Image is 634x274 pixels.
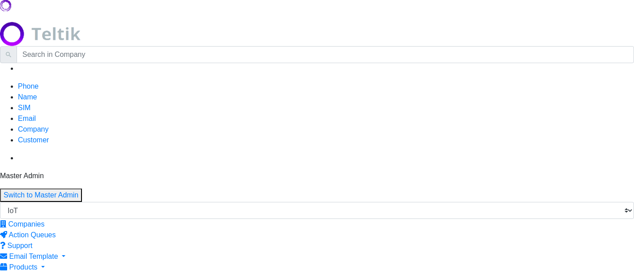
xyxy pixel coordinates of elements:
a: Phone [18,82,39,90]
a: Switch to Master Admin [4,191,78,199]
span: Companies [8,220,44,228]
a: Company [18,125,48,133]
a: Name [18,93,37,101]
span: Action Queues [9,231,56,239]
a: Customer [18,136,49,144]
a: Email [18,115,36,122]
span: Email Template [9,253,58,260]
span: Products [9,263,37,271]
span: Support [7,242,32,249]
input: Search in Company [17,46,634,63]
a: SIM [18,104,30,111]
